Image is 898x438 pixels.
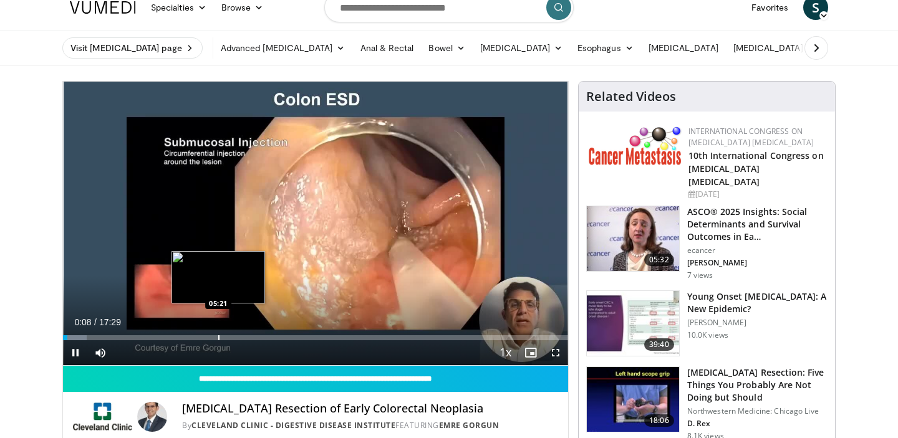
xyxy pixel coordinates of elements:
[687,406,828,416] p: Northwestern Medicine: Chicago Live
[586,206,828,280] a: 05:32 ASCO® 2025 Insights: Social Determinants and Survival Outcomes in Ea… ecancer [PERSON_NAME]...
[493,340,518,365] button: Playback Rate
[726,36,823,60] a: [MEDICAL_DATA]
[353,36,422,60] a: Anal & Rectal
[182,402,558,416] h4: [MEDICAL_DATA] Resection of Early Colorectal Neoplasia
[586,290,828,356] a: 39:40 Young Onset [MEDICAL_DATA]: A New Epidemic? [PERSON_NAME] 10.0K views
[586,89,676,104] h4: Related Videos
[687,270,713,280] p: 7 views
[688,126,814,148] a: International Congress on [MEDICAL_DATA] [MEDICAL_DATA]
[94,317,97,327] span: /
[587,291,679,356] img: b23cd043-23fa-4b3f-b698-90acdd47bf2e.150x105_q85_crop-smart_upscale.jpg
[644,338,674,351] span: 39:40
[688,189,825,200] div: [DATE]
[687,258,828,268] p: [PERSON_NAME]
[687,318,828,328] p: [PERSON_NAME]
[644,414,674,427] span: 18:06
[70,1,136,14] img: VuMedi Logo
[518,340,543,365] button: Enable picture-in-picture mode
[589,126,682,165] img: 6ff8bc22-9509-4454-a4f8-ac79dd3b8976.png.150x105_q85_autocrop_double_scale_upscale_version-0.2.png
[62,37,203,59] a: Visit [MEDICAL_DATA] page
[213,36,353,60] a: Advanced [MEDICAL_DATA]
[63,335,568,340] div: Progress Bar
[182,420,558,431] div: By FEATURING
[587,367,679,432] img: 264924ef-8041-41fd-95c4-78b943f1e5b5.150x105_q85_crop-smart_upscale.jpg
[63,340,88,365] button: Pause
[421,36,472,60] a: Bowel
[439,420,500,431] a: Emre Gorgun
[644,254,674,266] span: 05:32
[687,206,828,243] h3: ASCO® 2025 Insights: Social Determinants and Survival Outcomes in Ea…
[570,36,641,60] a: Esophagus
[74,317,91,327] span: 0:08
[687,245,828,255] p: ecancer
[688,150,824,188] a: 10th International Congress on [MEDICAL_DATA] [MEDICAL_DATA]
[88,340,113,365] button: Mute
[99,317,121,327] span: 17:29
[687,366,828,404] h3: [MEDICAL_DATA] Resection: Five Things You Probably Are Not Doing but Should
[73,402,132,432] img: Cleveland Clinic - Digestive Disease Institute
[687,290,828,315] h3: Young Onset [MEDICAL_DATA]: A New Epidemic?
[137,402,167,432] img: Avatar
[171,251,265,303] img: image.jpeg
[543,340,568,365] button: Fullscreen
[473,36,570,60] a: [MEDICAL_DATA]
[63,82,568,366] video-js: Video Player
[641,36,726,60] a: [MEDICAL_DATA]
[191,420,395,431] a: Cleveland Clinic - Digestive Disease Institute
[587,206,679,271] img: d68bfecc-4316-4251-a785-5cabb2c69736.150x105_q85_crop-smart_upscale.jpg
[687,330,728,340] p: 10.0K views
[687,419,828,429] p: D. Rex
